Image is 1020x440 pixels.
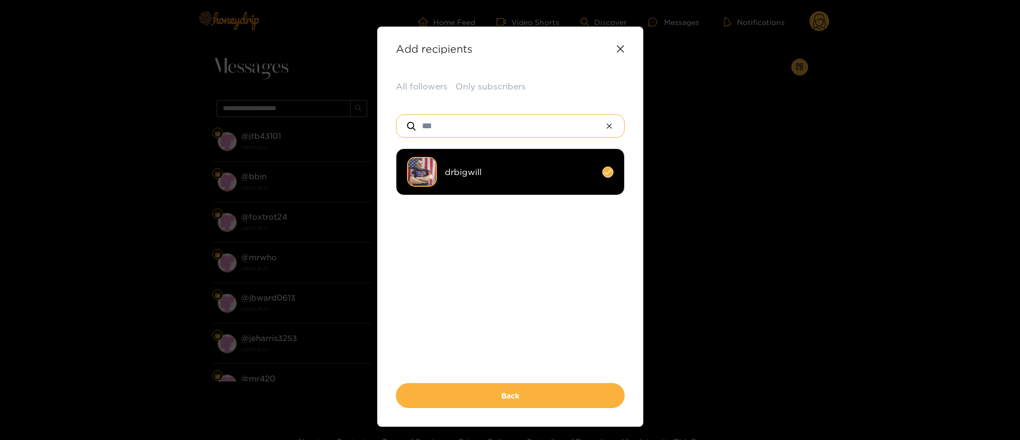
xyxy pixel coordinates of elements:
[455,80,526,93] button: Only subscribers
[396,43,472,55] strong: Add recipients
[445,166,594,178] span: drbigwill
[396,80,447,93] button: All followers
[396,383,625,408] button: Back
[407,157,437,187] img: kpyvd-screenshot_20240403_191156_studio.jpg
